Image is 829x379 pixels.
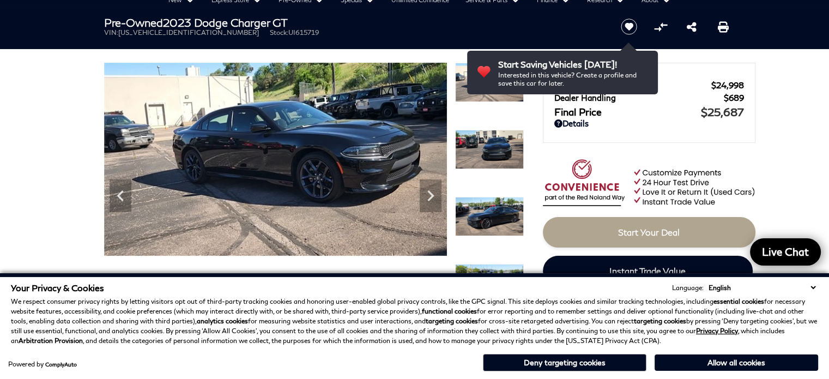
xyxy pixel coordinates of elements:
[11,297,818,346] p: We respect consumer privacy rights by letting visitors opt out of third-party tracking cookies an...
[711,80,744,90] span: $24,998
[104,28,118,37] span: VIN:
[713,297,764,305] strong: essential cookies
[672,285,704,291] div: Language:
[554,118,744,128] a: Details
[420,179,441,212] div: Next
[455,63,524,102] img: Used 2023 Pitch Black Clearcoat Dodge GT image 2
[422,307,477,315] strong: functional cookies
[197,317,248,325] strong: analytics cookies
[288,28,319,37] span: UI615719
[104,16,163,29] strong: Pre-Owned
[483,354,646,371] button: Deny targeting cookies
[718,20,729,33] a: Print this Pre-Owned 2023 Dodge Charger GT
[724,93,744,103] span: $689
[757,245,814,258] span: Live Chat
[455,264,524,303] img: Used 2023 Pitch Black Clearcoat Dodge GT image 5
[706,282,818,293] select: Language Select
[45,361,77,368] a: ComplyAuto
[554,93,744,103] a: Dealer Handling $689
[426,317,478,325] strong: targeting cookies
[455,197,524,236] img: Used 2023 Pitch Black Clearcoat Dodge GT image 4
[701,105,744,118] span: $25,687
[543,217,755,248] a: Start Your Deal
[8,361,77,368] div: Powered by
[618,227,680,237] span: Start Your Deal
[652,19,669,35] button: Compare Vehicle
[617,18,641,35] button: Save vehicle
[270,28,288,37] span: Stock:
[455,130,524,169] img: Used 2023 Pitch Black Clearcoat Dodge GT image 3
[655,354,818,371] button: Allow all cookies
[554,80,744,90] a: Red [PERSON_NAME] $24,998
[609,266,686,276] span: Instant Trade Value
[110,179,131,212] div: Previous
[634,317,686,325] strong: targeting cookies
[19,336,83,345] strong: Arbitration Provision
[11,282,104,293] span: Your Privacy & Cookies
[543,256,753,286] a: Instant Trade Value
[118,28,259,37] span: [US_VEHICLE_IDENTIFICATION_NUMBER]
[554,105,744,118] a: Final Price $25,687
[104,63,447,256] img: Used 2023 Pitch Black Clearcoat Dodge GT image 2
[687,20,697,33] a: Share this Pre-Owned 2023 Dodge Charger GT
[554,93,724,103] span: Dealer Handling
[696,327,738,335] a: Privacy Policy
[104,16,603,28] h1: 2023 Dodge Charger GT
[750,238,821,266] a: Live Chat
[554,106,701,118] span: Final Price
[554,80,711,90] span: Red [PERSON_NAME]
